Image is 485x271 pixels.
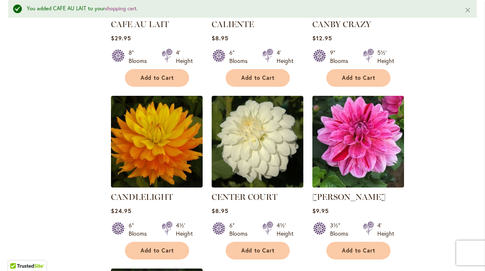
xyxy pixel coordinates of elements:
[330,49,353,65] div: 9" Blooms
[241,247,275,254] span: Add to Cart
[212,181,303,189] a: CENTER COURT
[125,242,189,259] button: Add to Cart
[111,192,173,202] a: CANDLELIGHT
[111,96,203,188] img: CANDLELIGHT
[326,242,390,259] button: Add to Cart
[312,192,386,202] a: [PERSON_NAME]
[111,207,132,215] span: $24.95
[377,49,394,65] div: 5½' Height
[377,221,394,238] div: 4' Height
[111,34,131,42] span: $29.95
[129,221,152,238] div: 6" Blooms
[342,247,376,254] span: Add to Cart
[176,221,193,238] div: 4½' Height
[226,69,290,87] button: Add to Cart
[312,34,332,42] span: $12.95
[277,49,293,65] div: 4' Height
[212,19,254,29] a: CALIENTE
[125,69,189,87] button: Add to Cart
[212,192,277,202] a: CENTER COURT
[111,19,169,29] a: CAFE AU LAIT
[212,96,303,188] img: CENTER COURT
[241,74,275,81] span: Add to Cart
[342,74,376,81] span: Add to Cart
[312,207,329,215] span: $9.95
[212,207,229,215] span: $8.95
[141,247,174,254] span: Add to Cart
[330,221,353,238] div: 3½" Blooms
[176,49,193,65] div: 4' Height
[6,242,29,265] iframe: Launch Accessibility Center
[212,34,229,42] span: $8.95
[326,69,390,87] button: Add to Cart
[277,221,293,238] div: 4½' Height
[312,181,404,189] a: CHA CHING
[141,74,174,81] span: Add to Cart
[129,49,152,65] div: 8" Blooms
[312,96,404,188] img: CHA CHING
[229,49,252,65] div: 6" Blooms
[105,5,136,12] a: shopping cart
[229,221,252,238] div: 6" Blooms
[312,19,371,29] a: CANBY CRAZY
[27,5,452,13] div: You added CAFE AU LAIT to your .
[111,181,203,189] a: CANDLELIGHT
[226,242,290,259] button: Add to Cart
